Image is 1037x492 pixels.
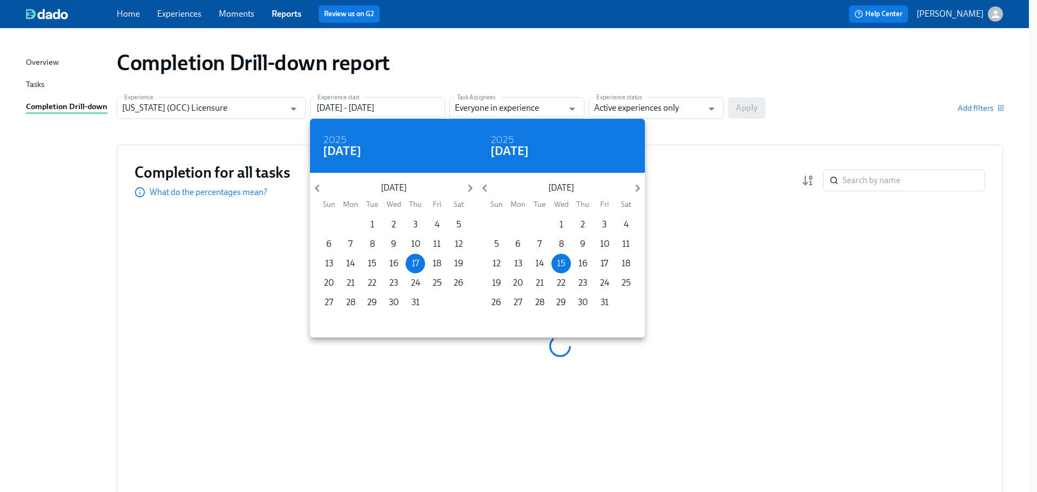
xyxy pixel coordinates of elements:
[384,293,403,312] button: 30
[595,254,614,273] button: 17
[515,238,521,250] p: 6
[348,238,353,250] p: 7
[427,234,447,254] button: 11
[427,215,447,234] button: 4
[412,258,419,269] p: 17
[537,238,542,250] p: 7
[341,293,360,312] button: 28
[573,215,592,234] button: 2
[513,277,523,289] p: 20
[595,199,614,210] span: Fri
[406,215,425,234] button: 3
[319,293,339,312] button: 27
[581,219,585,231] p: 2
[367,296,377,308] p: 29
[406,254,425,273] button: 17
[433,277,442,289] p: 25
[406,293,425,312] button: 31
[601,296,609,308] p: 31
[319,199,339,210] span: Sun
[346,258,355,269] p: 14
[411,277,420,289] p: 24
[530,273,549,293] button: 21
[384,273,403,293] button: 23
[490,143,529,159] h4: [DATE]
[449,199,468,210] span: Sat
[449,215,468,234] button: 5
[490,146,529,157] button: [DATE]
[508,273,528,293] button: 20
[341,234,360,254] button: 7
[601,258,608,269] p: 17
[427,254,447,273] button: 18
[487,254,506,273] button: 12
[341,199,360,210] span: Mon
[573,234,592,254] button: 9
[319,254,339,273] button: 13
[323,135,347,146] button: 2025
[384,254,403,273] button: 16
[456,219,461,231] p: 5
[433,238,441,250] p: 11
[557,277,565,289] p: 22
[573,293,592,312] button: 30
[508,254,528,273] button: 13
[551,273,571,293] button: 22
[433,258,441,269] p: 18
[449,273,468,293] button: 26
[435,219,440,231] p: 4
[406,273,425,293] button: 24
[324,277,334,289] p: 20
[323,143,361,159] h4: [DATE]
[323,132,347,149] h6: 2025
[490,132,514,149] h6: 2025
[449,254,468,273] button: 19
[413,219,418,231] p: 3
[449,234,468,254] button: 12
[530,293,549,312] button: 28
[551,293,571,312] button: 29
[362,234,382,254] button: 8
[370,238,375,250] p: 8
[514,258,522,269] p: 13
[362,293,382,312] button: 29
[487,273,506,293] button: 19
[508,199,528,210] span: Mon
[384,199,403,210] span: Wed
[455,238,463,250] p: 12
[319,273,339,293] button: 20
[595,215,614,234] button: 3
[578,258,588,269] p: 16
[490,135,514,146] button: 2025
[362,273,382,293] button: 22
[323,146,361,157] button: [DATE]
[530,234,549,254] button: 7
[622,238,630,250] p: 11
[578,296,588,308] p: 30
[325,182,462,194] p: [DATE]
[491,296,501,308] p: 26
[319,234,339,254] button: 6
[325,296,333,308] p: 27
[389,296,399,308] p: 30
[487,234,506,254] button: 5
[514,296,522,308] p: 27
[600,277,609,289] p: 24
[600,238,609,250] p: 10
[389,258,399,269] p: 16
[616,254,636,273] button: 18
[560,219,563,231] p: 1
[556,296,566,308] p: 29
[392,219,396,231] p: 2
[487,199,506,210] span: Sun
[493,258,501,269] p: 12
[362,215,382,234] button: 1
[551,215,571,234] button: 1
[535,258,544,269] p: 14
[573,273,592,293] button: 23
[384,234,403,254] button: 9
[508,234,528,254] button: 6
[325,258,333,269] p: 13
[508,293,528,312] button: 27
[427,199,447,210] span: Fri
